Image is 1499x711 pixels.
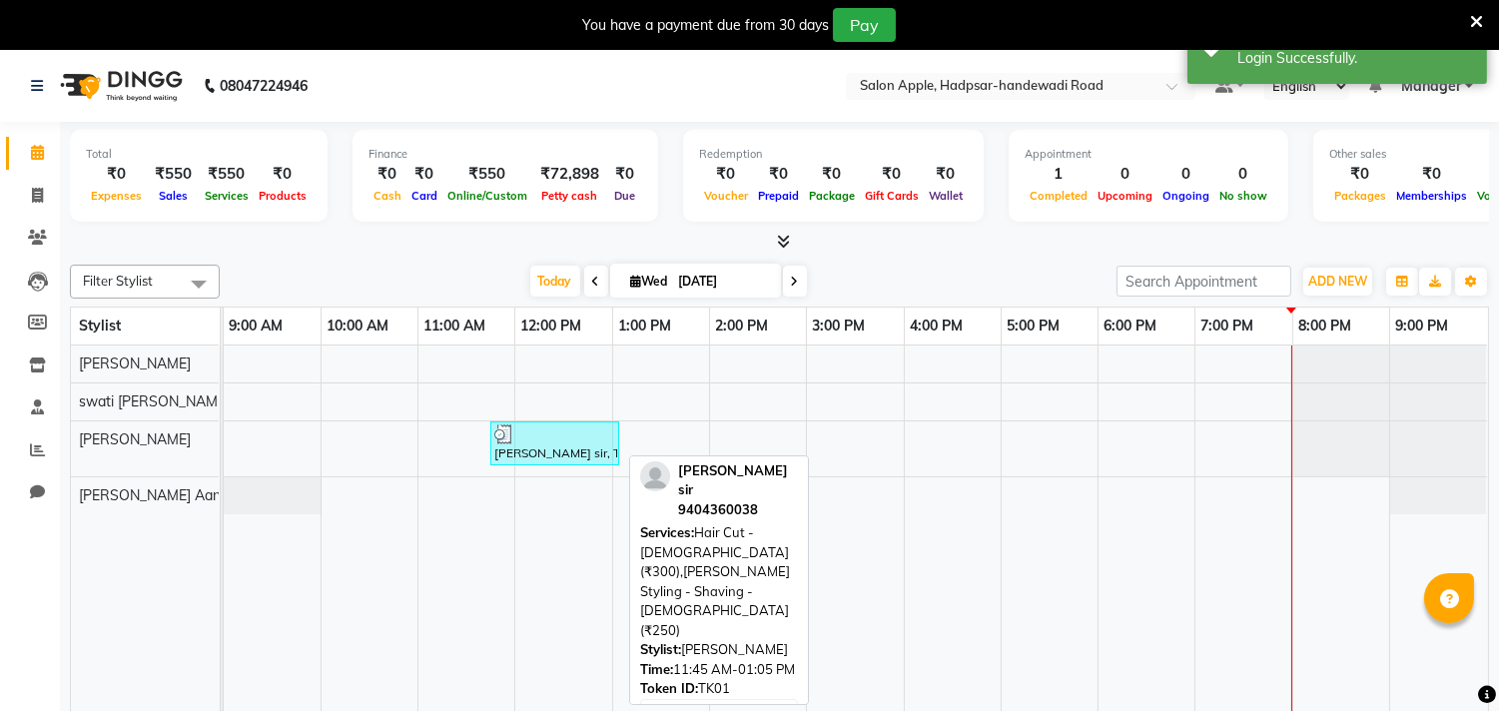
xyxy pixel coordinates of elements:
span: Services [200,189,254,203]
div: You have a payment due from 30 days [582,15,829,36]
a: 1:00 PM [613,312,676,341]
span: Card [406,189,442,203]
span: Memberships [1391,189,1472,203]
span: Sales [154,189,193,203]
span: Products [254,189,312,203]
a: 8:00 PM [1293,312,1356,341]
div: 0 [1214,163,1272,186]
div: 0 [1157,163,1214,186]
span: Wallet [924,189,968,203]
span: Filter Stylist [83,273,153,289]
div: ₹0 [254,163,312,186]
a: 9:00 PM [1390,312,1453,341]
a: 12:00 PM [515,312,586,341]
span: Voucher [699,189,753,203]
div: Finance [369,146,642,163]
button: ADD NEW [1303,268,1372,296]
a: 9:00 AM [224,312,288,341]
div: Login Successfully. [1237,48,1472,69]
div: TK01 [640,679,798,699]
span: Due [609,189,640,203]
a: 3:00 PM [807,312,870,341]
span: Completed [1025,189,1093,203]
div: 1 [1025,163,1093,186]
span: swati [PERSON_NAME] [79,392,230,410]
a: 2:00 PM [710,312,773,341]
div: ₹0 [86,163,147,186]
div: ₹0 [699,163,753,186]
span: Manager [1401,76,1461,97]
div: ₹72,898 [532,163,607,186]
img: logo [51,58,188,114]
div: ₹550 [442,163,532,186]
div: ₹0 [406,163,442,186]
div: ₹0 [607,163,642,186]
div: ₹0 [753,163,804,186]
span: Stylist [79,317,121,335]
span: Upcoming [1093,189,1157,203]
span: Ongoing [1157,189,1214,203]
span: Gift Cards [860,189,924,203]
div: [PERSON_NAME] [640,640,798,660]
span: No show [1214,189,1272,203]
a: 7:00 PM [1195,312,1258,341]
a: 4:00 PM [905,312,968,341]
button: Pay [833,8,896,42]
div: Total [86,146,312,163]
div: [PERSON_NAME] sir, TK01, 11:45 AM-01:05 PM, Hair Cut - [DEMOGRAPHIC_DATA] (₹300),[PERSON_NAME] St... [492,424,617,462]
div: ₹0 [369,163,406,186]
div: Appointment [1025,146,1272,163]
span: Wed [626,274,673,289]
span: Stylist: [640,641,681,657]
a: 5:00 PM [1002,312,1065,341]
input: Search Appointment [1117,266,1291,297]
div: 0 [1093,163,1157,186]
span: [PERSON_NAME] [79,430,191,448]
img: profile [640,461,670,491]
span: [PERSON_NAME] [79,355,191,372]
span: Package [804,189,860,203]
span: Token ID: [640,680,698,696]
span: [PERSON_NAME] Aangule [79,486,248,504]
div: ₹0 [804,163,860,186]
a: 10:00 AM [322,312,393,341]
div: ₹0 [924,163,968,186]
span: Today [530,266,580,297]
div: ₹0 [860,163,924,186]
span: Petty cash [537,189,603,203]
a: 6:00 PM [1099,312,1161,341]
span: Expenses [86,189,147,203]
div: 11:45 AM-01:05 PM [640,660,798,680]
input: 2025-09-03 [673,267,773,297]
span: [PERSON_NAME] sir [678,462,788,498]
span: Prepaid [753,189,804,203]
div: ₹0 [1329,163,1391,186]
div: 9404360038 [678,500,798,520]
div: ₹550 [200,163,254,186]
span: Time: [640,661,673,677]
b: 08047224946 [220,58,308,114]
span: Packages [1329,189,1391,203]
span: Services: [640,524,694,540]
span: ADD NEW [1308,274,1367,289]
a: 11:00 AM [418,312,490,341]
div: ₹0 [1391,163,1472,186]
div: ₹550 [147,163,200,186]
span: Hair Cut - [DEMOGRAPHIC_DATA] (₹300),[PERSON_NAME] Styling - Shaving - [DEMOGRAPHIC_DATA] (₹250) [640,524,790,638]
span: Online/Custom [442,189,532,203]
span: Cash [369,189,406,203]
div: Redemption [699,146,968,163]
